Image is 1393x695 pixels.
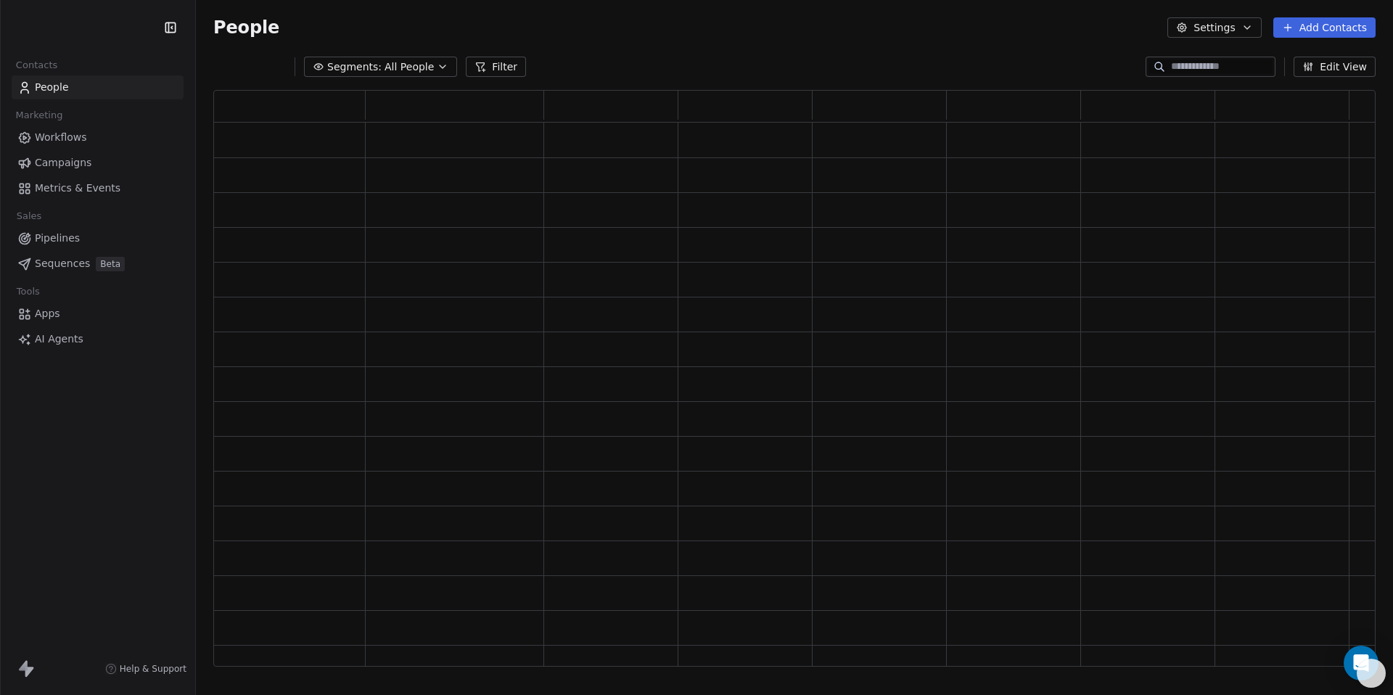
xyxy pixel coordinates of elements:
[35,332,83,347] span: AI Agents
[35,130,87,145] span: Workflows
[12,126,184,149] a: Workflows
[1344,646,1378,680] div: Open Intercom Messenger
[35,256,90,271] span: Sequences
[35,231,80,246] span: Pipelines
[213,17,279,38] span: People
[35,306,60,321] span: Apps
[120,663,186,675] span: Help & Support
[12,176,184,200] a: Metrics & Events
[35,80,69,95] span: People
[12,75,184,99] a: People
[10,205,48,227] span: Sales
[327,59,382,75] span: Segments:
[1273,17,1376,38] button: Add Contacts
[9,54,64,76] span: Contacts
[466,57,526,77] button: Filter
[385,59,434,75] span: All People
[12,302,184,326] a: Apps
[1294,57,1376,77] button: Edit View
[12,226,184,250] a: Pipelines
[12,327,184,351] a: AI Agents
[1167,17,1261,38] button: Settings
[12,252,184,276] a: SequencesBeta
[96,257,125,271] span: Beta
[105,663,186,675] a: Help & Support
[10,281,46,303] span: Tools
[9,104,69,126] span: Marketing
[12,151,184,175] a: Campaigns
[35,155,91,170] span: Campaigns
[35,181,120,196] span: Metrics & Events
